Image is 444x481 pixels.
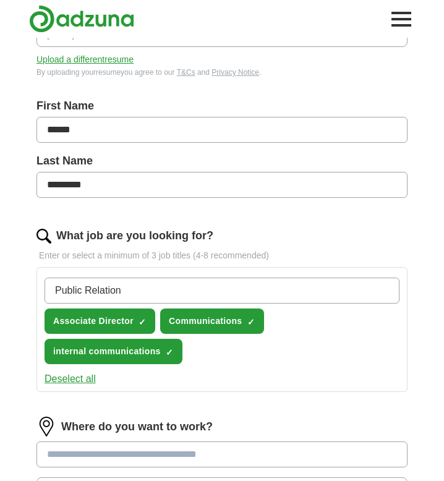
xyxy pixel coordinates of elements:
[169,315,242,328] span: Communications
[53,345,161,358] span: internal communications
[247,317,255,327] span: ✓
[36,229,51,244] img: search.png
[36,53,134,66] button: Upload a differentresume
[139,317,146,327] span: ✓
[177,68,195,77] a: T&Cs
[29,5,134,33] img: Adzuna logo
[45,278,399,304] input: Type a job title and press enter
[166,347,173,357] span: ✓
[36,417,56,436] img: location.png
[36,98,408,114] label: First Name
[388,6,415,33] button: Toggle main navigation menu
[61,419,213,435] label: Where do you want to work?
[45,309,155,334] button: Associate Director✓
[36,67,408,78] div: By uploading your resume you agree to our and .
[56,228,213,244] label: What job are you looking for?
[45,372,96,386] button: Deselect all
[160,309,263,334] button: Communications✓
[53,315,134,328] span: Associate Director
[45,339,182,364] button: internal communications✓
[36,153,408,169] label: Last Name
[36,249,408,262] p: Enter or select a minimum of 3 job titles (4-8 recommended)
[211,68,259,77] a: Privacy Notice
